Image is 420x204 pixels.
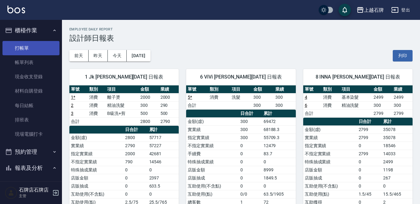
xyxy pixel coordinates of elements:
[186,166,239,174] td: 店販金額
[239,134,262,142] td: 300
[2,41,59,55] a: 打帳單
[148,126,179,134] th: 累計
[357,190,382,198] td: 1.5/45
[303,150,357,158] td: 不指定實業績
[322,85,340,93] th: 類別
[392,109,413,117] td: 2799
[303,125,357,134] td: 金額(虛)
[186,117,239,125] td: 金額(虛)
[262,142,296,150] td: 12479
[372,93,392,101] td: 2499
[382,166,413,174] td: 1198
[357,182,382,190] td: 0
[108,50,127,61] button: 今天
[305,103,307,108] a: 6
[274,101,296,109] td: 300
[2,127,59,141] a: 現場電腦打卡
[124,150,147,158] td: 2000
[2,160,59,176] button: 報表及分析
[106,101,138,109] td: 精油洗髮
[372,101,392,109] td: 300
[69,50,89,61] button: 前天
[148,190,179,198] td: 0
[382,125,413,134] td: 35078
[139,117,159,125] td: 2800
[239,110,262,118] th: 日合計
[88,109,106,117] td: 消費
[69,34,413,43] h3: 設計師日報表
[262,134,296,142] td: 55709.3
[2,55,59,70] a: 帳單列表
[69,134,124,142] td: 金額(虛)
[303,190,357,198] td: 互助使用(點)
[88,101,106,109] td: 消費
[305,95,307,100] a: 4
[124,158,147,166] td: 790
[106,85,138,93] th: 項目
[69,158,124,166] td: 不指定實業績
[382,174,413,182] td: 267
[230,93,252,101] td: 洗髮
[69,166,124,174] td: 特殊抽成業績
[364,6,384,14] div: 上越石牌
[69,142,124,150] td: 實業績
[252,93,274,101] td: 300
[159,101,179,109] td: 290
[148,134,179,142] td: 57717
[340,101,372,109] td: 精油洗髮
[372,85,392,93] th: 金額
[303,174,357,182] td: 店販抽成
[303,142,357,150] td: 指定實業績
[69,85,179,126] table: a dense table
[239,142,262,150] td: 0
[357,134,382,142] td: 2799
[303,158,357,166] td: 特殊抽成業績
[124,190,147,198] td: 0
[186,190,239,198] td: 互助使用(點)
[262,174,296,182] td: 1849.5
[303,109,322,117] td: 合計
[208,85,230,93] th: 類別
[262,166,296,174] td: 8999
[357,125,382,134] td: 2799
[382,142,413,150] td: 18546
[382,150,413,158] td: 14033
[186,142,239,150] td: 不指定實業績
[2,144,59,160] button: 預約管理
[186,85,295,110] table: a dense table
[194,74,288,80] span: 6 ViVi [PERSON_NAME][DATE] 日報表
[357,150,382,158] td: 2799
[186,182,239,190] td: 互助使用(不含點)
[262,150,296,158] td: 83.7
[262,125,296,134] td: 68188.3
[148,158,179,166] td: 14546
[392,85,413,93] th: 業績
[389,4,413,16] button: 登出
[186,101,208,109] td: 合計
[339,4,351,16] button: save
[357,158,382,166] td: 0
[262,158,296,166] td: 0
[382,134,413,142] td: 35078
[106,93,138,101] td: 離子燙
[7,6,25,13] img: Logo
[230,85,252,93] th: 項目
[148,182,179,190] td: 633.5
[19,187,50,193] h5: 石牌店石牌店
[340,85,372,93] th: 項目
[2,98,59,113] a: 每日結帳
[2,113,59,127] a: 排班表
[392,101,413,109] td: 300
[303,166,357,174] td: 店販金額
[148,174,179,182] td: 2397
[2,22,59,39] button: 櫃檯作業
[148,166,179,174] td: 0
[186,125,239,134] td: 實業績
[239,174,262,182] td: 0
[186,85,208,93] th: 單號
[392,93,413,101] td: 2499
[357,118,382,126] th: 日合計
[69,27,413,31] h2: Employee Daily Report
[124,134,147,142] td: 2800
[139,93,159,101] td: 2000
